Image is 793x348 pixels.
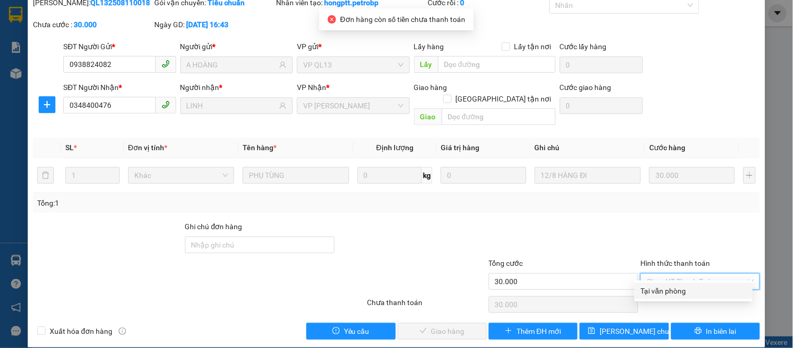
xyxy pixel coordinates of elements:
[442,108,556,125] input: Dọc đường
[560,97,643,114] input: Cước giao hàng
[328,15,336,24] span: close-circle
[5,5,152,62] li: [PERSON_NAME][GEOGRAPHIC_DATA]
[641,285,746,297] div: Tại văn phòng
[560,42,607,51] label: Cước lấy hàng
[671,323,760,340] button: printerIn biên lai
[162,60,170,68] span: phone
[376,143,413,152] span: Định lượng
[37,197,307,209] div: Tổng: 1
[39,100,55,109] span: plus
[162,100,170,109] span: phone
[560,83,612,92] label: Cước giao hàng
[155,19,274,30] div: Ngày GD:
[297,83,326,92] span: VP Nhận
[72,74,139,85] li: VP VP Đồng Xoài
[560,57,643,73] input: Cước lấy hàng
[510,41,556,52] span: Lấy tận nơi
[243,143,277,152] span: Tên hàng
[37,167,54,184] button: delete
[535,167,641,184] input: Ghi Chú
[600,325,699,337] span: [PERSON_NAME] chuyển hoàn
[505,327,512,335] span: plus
[65,143,74,152] span: SL
[695,327,702,335] span: printer
[187,100,277,111] input: Tên người nhận
[649,143,685,152] span: Cước hàng
[516,325,561,337] span: Thêm ĐH mới
[489,323,578,340] button: plusThêm ĐH mới
[63,82,176,93] div: SĐT Người Nhận
[185,222,243,231] label: Ghi chú đơn hàng
[588,327,595,335] span: save
[180,41,293,52] div: Người gửi
[185,237,335,253] input: Ghi chú đơn hàng
[340,15,465,24] span: Đơn hàng còn số tiền chưa thanh toán
[45,325,117,337] span: Xuất hóa đơn hàng
[279,102,286,109] span: user
[414,42,444,51] span: Lấy hàng
[580,323,669,340] button: save[PERSON_NAME] chuyển hoàn
[398,323,487,340] button: checkGiao hàng
[414,108,442,125] span: Giao
[649,167,735,184] input: 0
[187,20,229,29] b: [DATE] 16:43
[306,323,395,340] button: exclamation-circleYêu cầu
[332,327,340,335] span: exclamation-circle
[414,56,438,73] span: Lấy
[279,61,286,69] span: user
[5,74,72,97] li: VP VP [PERSON_NAME]
[119,328,126,335] span: info-circle
[441,167,526,184] input: 0
[63,41,176,52] div: SĐT Người Gửi
[180,82,293,93] div: Người nhận
[531,138,645,158] th: Ghi chú
[74,20,97,29] b: 30.000
[743,167,756,184] button: plus
[187,59,277,71] input: Tên người gửi
[706,325,737,337] span: In biên lai
[366,297,487,315] div: Chưa thanh toán
[297,41,409,52] div: VP gửi
[128,143,167,152] span: Đơn vị tính
[489,259,523,267] span: Tổng cước
[303,98,403,114] span: VP Minh Hưng
[39,96,55,113] button: plus
[303,57,403,73] span: VP QL13
[640,259,710,267] label: Hình thức thanh toán
[647,274,753,289] span: Chọn HT Thanh Toán
[441,143,479,152] span: Giá trị hàng
[414,83,447,92] span: Giao hàng
[422,167,432,184] span: kg
[344,325,370,337] span: Yêu cầu
[134,167,228,183] span: Khác
[438,56,556,73] input: Dọc đường
[243,167,349,184] input: VD: Bàn, Ghế
[33,19,152,30] div: Chưa cước :
[452,93,556,105] span: [GEOGRAPHIC_DATA] tận nơi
